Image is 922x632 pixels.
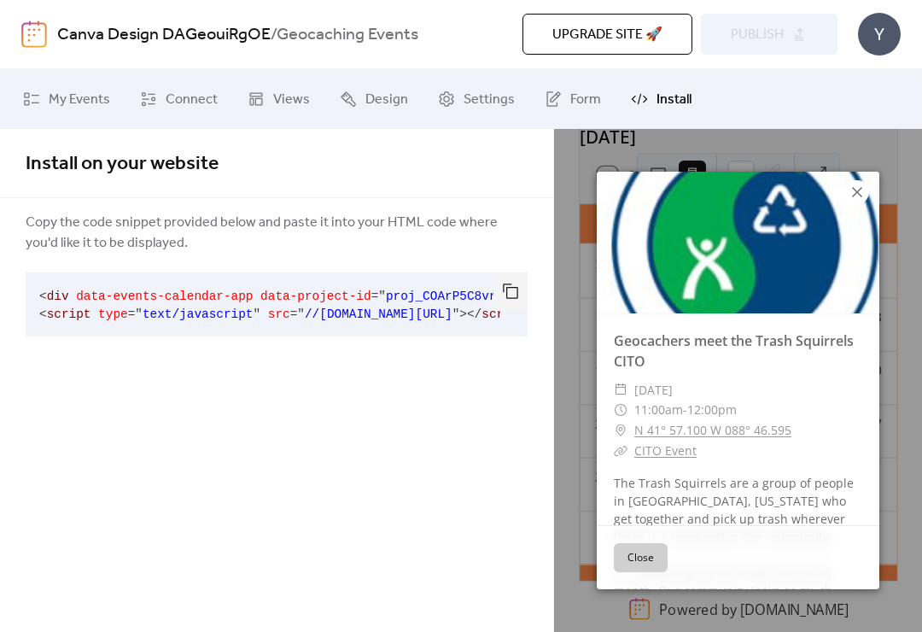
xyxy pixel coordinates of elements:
span: " [452,307,460,321]
a: Install [618,76,704,122]
span: //[DOMAIN_NAME][URL] [305,307,452,321]
span: src [268,307,290,321]
span: proj_COArP5C8vrwTsPx61gpEE [386,290,578,303]
b: / [271,19,277,51]
span: Copy the code snippet provided below and paste it into your HTML code where you'd like it to be d... [26,213,528,254]
span: Views [273,90,310,110]
img: logo [21,20,47,48]
span: = [371,290,379,303]
span: script [47,307,91,321]
span: 12:00pm [687,401,737,418]
span: Upgrade site 🚀 [552,25,662,45]
span: data-events-calendar-app [76,290,253,303]
button: Close [614,543,668,572]
span: data-project-id [260,290,371,303]
span: text/javascript [143,307,254,321]
div: ​ [614,380,627,401]
b: Geocaching Events [277,19,418,51]
span: Install on your website [26,145,219,183]
span: " [378,290,386,303]
span: " [135,307,143,321]
span: Settings [464,90,515,110]
span: Install [656,90,691,110]
a: Settings [425,76,528,122]
a: N 41° 57.100 W 088° 46.595 [634,420,791,441]
a: Form [532,76,614,122]
span: = [128,307,136,321]
span: Form [570,90,601,110]
span: [DATE] [634,380,673,401]
span: 11:00am [634,401,683,418]
span: " [297,307,305,321]
div: ​ [614,441,627,461]
div: ​ [614,400,627,420]
span: " [253,307,260,321]
span: < [39,290,47,303]
span: Design [365,90,408,110]
div: Y [858,13,901,56]
span: type [98,307,128,321]
a: Geocachers meet the Trash Squirrels CITO [614,331,854,371]
a: CITO Event [634,442,697,459]
span: script [481,307,526,321]
span: div [47,290,69,303]
a: Design [327,76,421,122]
span: < [39,307,47,321]
div: ​ [614,420,627,441]
span: </ [467,307,481,321]
span: - [683,401,687,418]
a: Views [235,76,323,122]
button: Upgrade site 🚀 [522,14,692,55]
a: My Events [10,76,123,122]
span: > [459,307,467,321]
a: Canva Design DAGeouiRgOE [57,19,271,51]
span: = [290,307,298,321]
span: Connect [166,90,218,110]
span: My Events [49,90,110,110]
a: Connect [127,76,230,122]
